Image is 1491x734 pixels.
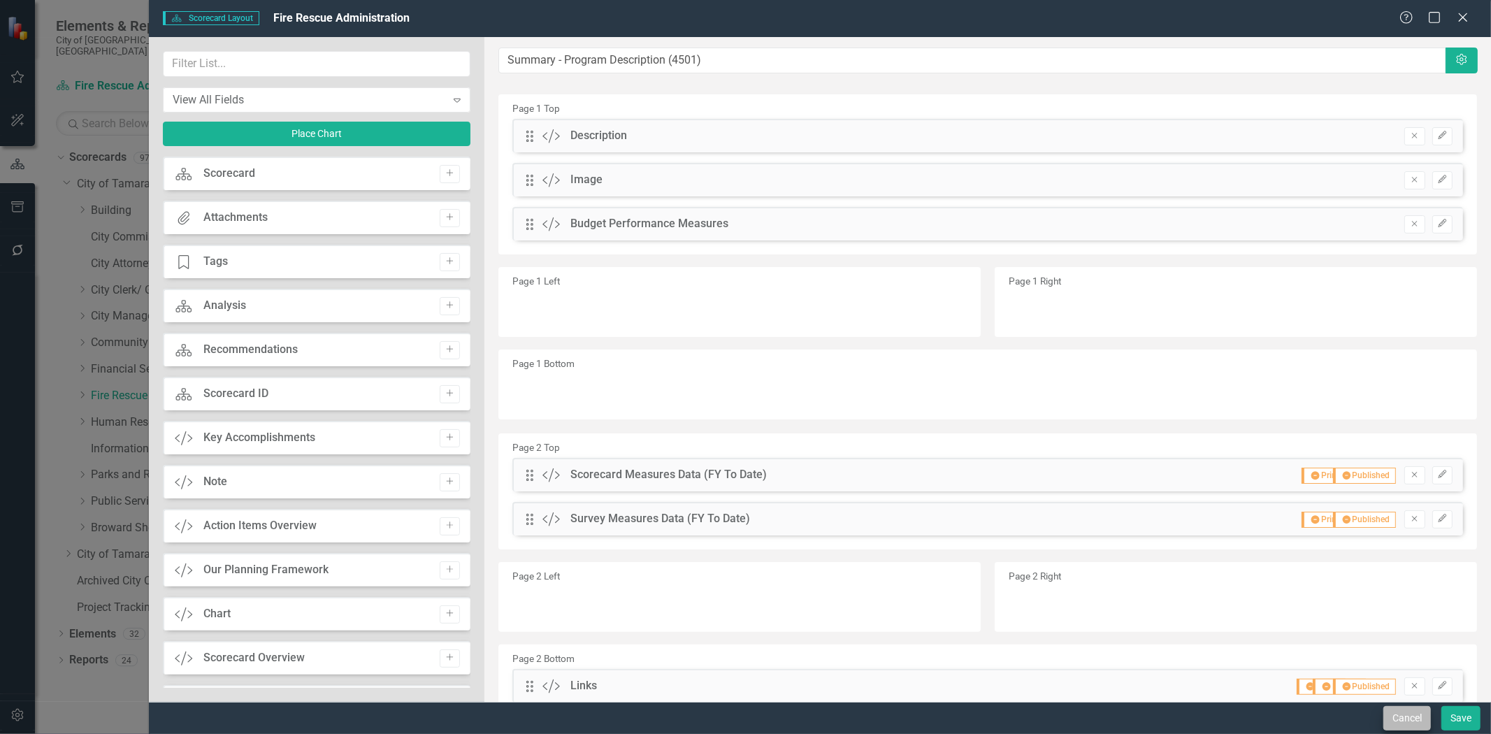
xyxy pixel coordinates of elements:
[1302,512,1354,528] span: Printed
[570,216,728,232] div: Budget Performance Measures
[1441,706,1481,731] button: Save
[512,570,560,582] small: Page 2 Left
[203,474,227,490] div: Note
[203,166,255,182] div: Scorecard
[570,128,627,144] div: Description
[570,678,597,694] div: Links
[203,298,246,314] div: Analysis
[203,650,305,666] div: Scorecard Overview
[1313,679,1365,695] span: Printed
[163,11,259,25] span: Scorecard Layout
[512,275,560,287] small: Page 1 Left
[203,562,329,578] div: Our Planning Framework
[1383,706,1431,731] button: Cancel
[203,606,231,622] div: Chart
[163,122,470,146] button: Place Chart
[1333,468,1396,484] span: Published
[203,210,268,226] div: Attachments
[203,518,317,534] div: Action Items Overview
[1333,512,1396,528] span: Published
[512,103,560,114] small: Page 1 Top
[570,467,767,483] div: Scorecard Measures Data (FY To Date)
[570,172,603,188] div: Image
[570,511,750,527] div: Survey Measures Data (FY To Date)
[1297,679,1346,695] span: Online
[1009,570,1061,582] small: Page 2 Right
[273,11,410,24] span: Fire Rescue Administration
[203,254,228,270] div: Tags
[1009,275,1061,287] small: Page 1 Right
[173,92,445,108] div: View All Fields
[203,386,268,402] div: Scorecard ID
[163,51,470,77] input: Filter List...
[498,48,1446,73] input: Layout Name
[512,358,575,369] small: Page 1 Bottom
[203,342,298,358] div: Recommendations
[1333,679,1396,695] span: Published
[512,442,560,453] small: Page 2 Top
[512,653,575,664] small: Page 2 Bottom
[203,430,315,446] div: Key Accomplishments
[1302,468,1354,484] span: Printed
